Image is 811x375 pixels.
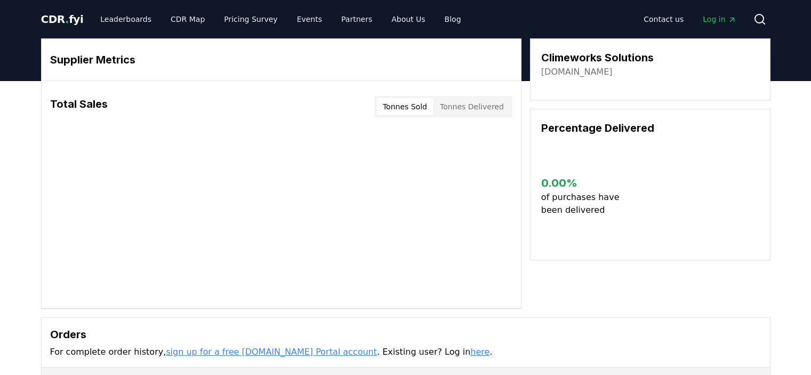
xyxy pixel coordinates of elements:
[541,120,759,136] h3: Percentage Delivered
[635,10,692,29] a: Contact us
[50,52,512,68] h3: Supplier Metrics
[383,10,433,29] a: About Us
[215,10,286,29] a: Pricing Survey
[288,10,331,29] a: Events
[470,347,489,357] a: here
[436,10,470,29] a: Blog
[65,13,69,26] span: .
[541,66,613,78] a: [DOMAIN_NAME]
[50,326,761,342] h3: Orders
[41,12,84,27] a: CDR.fyi
[541,175,628,191] h3: 0.00 %
[635,10,744,29] nav: Main
[92,10,160,29] a: Leaderboards
[166,347,377,357] a: sign up for a free [DOMAIN_NAME] Portal account
[333,10,381,29] a: Partners
[694,10,744,29] a: Log in
[376,98,433,115] button: Tonnes Sold
[541,50,654,66] h3: Climeworks Solutions
[703,14,736,25] span: Log in
[50,96,108,117] h3: Total Sales
[92,10,469,29] nav: Main
[50,346,761,358] p: For complete order history, . Existing user? Log in .
[433,98,510,115] button: Tonnes Delivered
[41,13,84,26] span: CDR fyi
[541,191,628,217] p: of purchases have been delivered
[162,10,213,29] a: CDR Map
